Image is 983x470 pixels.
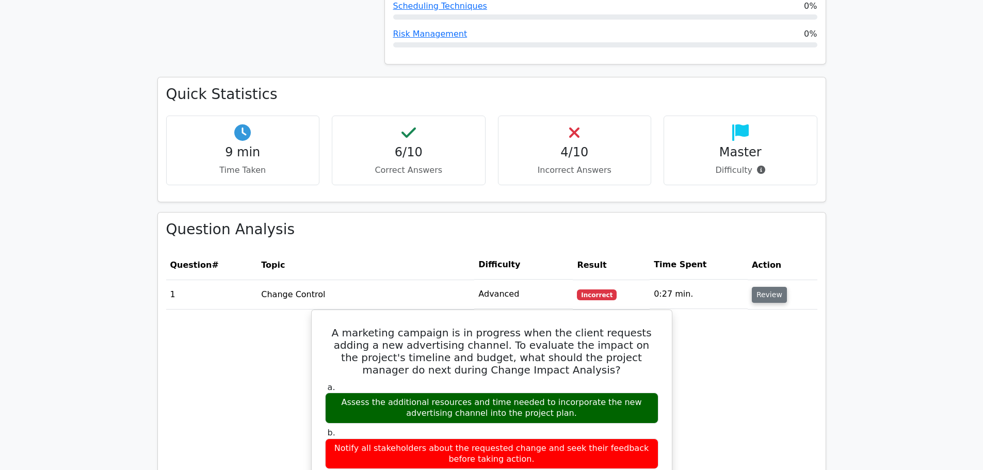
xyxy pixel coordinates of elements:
[175,145,311,160] h4: 9 min
[325,439,658,469] div: Notify all stakeholders about the requested change and seek their feedback before taking action.
[573,250,650,280] th: Result
[507,145,643,160] h4: 4/10
[804,28,817,40] span: 0%
[170,260,212,270] span: Question
[175,164,311,176] p: Time Taken
[672,145,809,160] h4: Master
[166,221,817,238] h3: Question Analysis
[393,1,487,11] a: Scheduling Techniques
[325,393,658,424] div: Assess the additional resources and time needed to incorporate the new advertising channel into t...
[328,428,335,437] span: b.
[748,250,817,280] th: Action
[650,250,748,280] th: Time Spent
[166,250,257,280] th: #
[341,164,477,176] p: Correct Answers
[166,86,817,103] h3: Quick Statistics
[393,29,468,39] a: Risk Management
[672,164,809,176] p: Difficulty
[328,382,335,392] span: a.
[257,280,474,309] td: Change Control
[474,280,573,309] td: Advanced
[341,145,477,160] h4: 6/10
[752,287,787,303] button: Review
[257,250,474,280] th: Topic
[474,250,573,280] th: Difficulty
[650,280,748,309] td: 0:27 min.
[577,289,617,300] span: Incorrect
[324,327,659,376] h5: A marketing campaign is in progress when the client requests adding a new advertising channel. To...
[166,280,257,309] td: 1
[507,164,643,176] p: Incorrect Answers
